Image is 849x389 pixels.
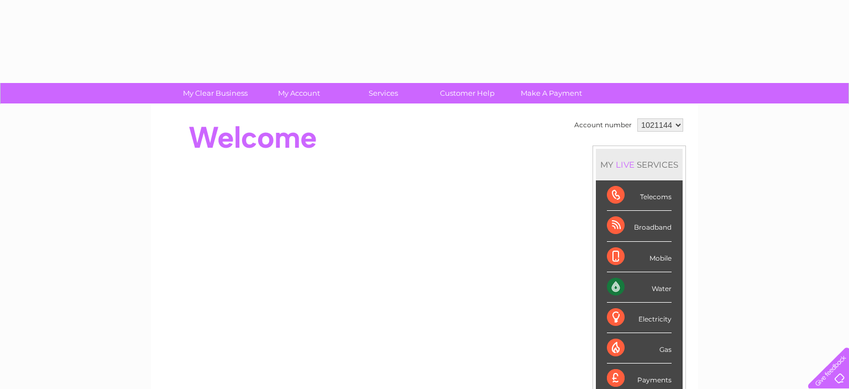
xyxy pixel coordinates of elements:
a: My Clear Business [170,83,261,103]
div: Mobile [607,242,672,272]
div: MY SERVICES [596,149,683,180]
div: Gas [607,333,672,364]
a: Services [338,83,429,103]
div: LIVE [614,159,637,170]
div: Water [607,272,672,303]
a: Customer Help [422,83,513,103]
a: Make A Payment [506,83,597,103]
td: Account number [572,116,635,134]
div: Telecoms [607,180,672,211]
a: My Account [254,83,345,103]
div: Electricity [607,303,672,333]
div: Broadband [607,211,672,241]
